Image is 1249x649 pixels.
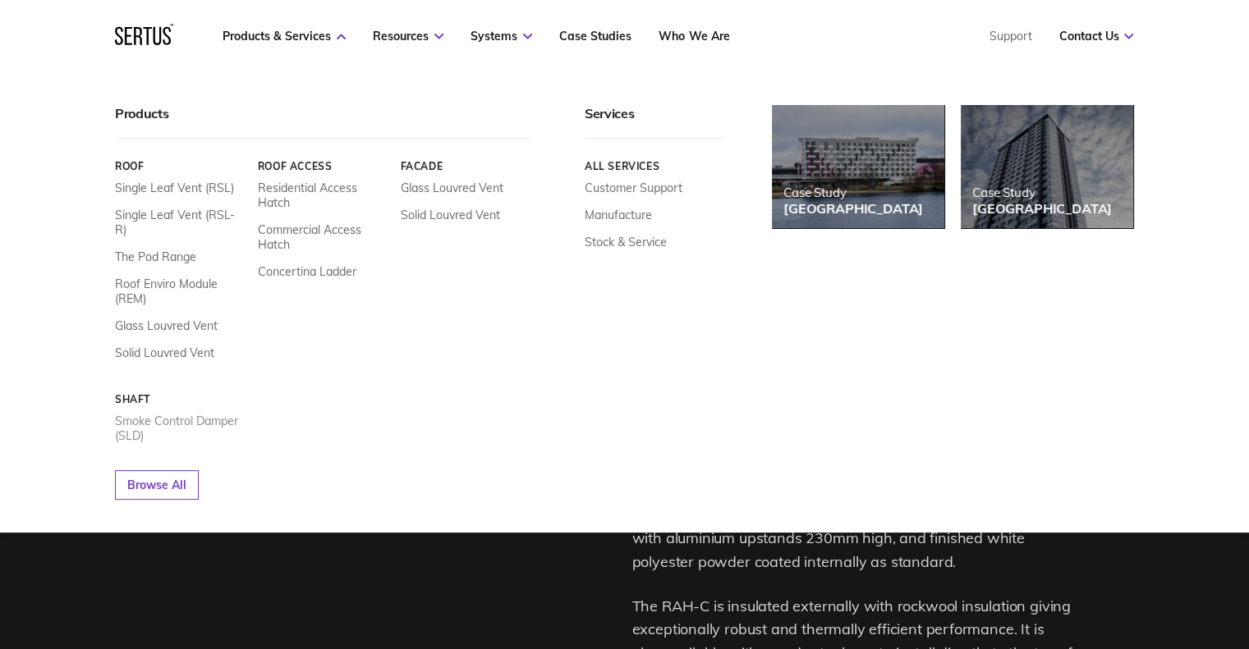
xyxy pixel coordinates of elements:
a: Browse All [115,470,199,500]
a: Roof [115,160,246,172]
a: The Pod Range [115,249,196,264]
a: Commercial Access Hatch [258,222,388,252]
a: Case Studies [559,29,631,43]
iframe: Chat Widget [954,459,1249,649]
a: Systems [471,29,532,43]
div: Services [585,105,723,139]
a: Glass Louvred Vent [401,181,503,195]
a: Glass Louvred Vent [115,318,218,333]
a: Case Study[GEOGRAPHIC_DATA] [961,105,1133,228]
a: Who We Are [659,29,729,43]
a: Smoke Control Damper (SLD) [115,414,246,443]
a: Solid Louvred Vent [115,345,214,360]
div: [GEOGRAPHIC_DATA] [783,200,923,217]
div: Case Study [783,185,923,200]
a: Solid Louvred Vent [401,208,500,222]
a: Roof Enviro Module (REM) [115,277,246,306]
a: Residential Access Hatch [258,181,388,210]
a: Manufacture [585,208,652,222]
a: Concertina Ladder [258,264,356,279]
div: Products [115,105,530,139]
a: Single Leaf Vent (RSL-R) [115,208,246,237]
a: Products & Services [223,29,346,43]
a: Roof Access [258,160,388,172]
a: Support [989,29,1031,43]
a: Resources [373,29,443,43]
a: All services [585,160,723,172]
a: Customer Support [585,181,682,195]
a: Contact Us [1058,29,1133,43]
div: [GEOGRAPHIC_DATA] [972,200,1112,217]
a: Single Leaf Vent (RSL) [115,181,234,195]
a: Case Study[GEOGRAPHIC_DATA] [772,105,944,228]
a: Stock & Service [585,235,667,249]
div: Case Study [972,185,1112,200]
a: Facade [401,160,531,172]
a: Shaft [115,393,246,405]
